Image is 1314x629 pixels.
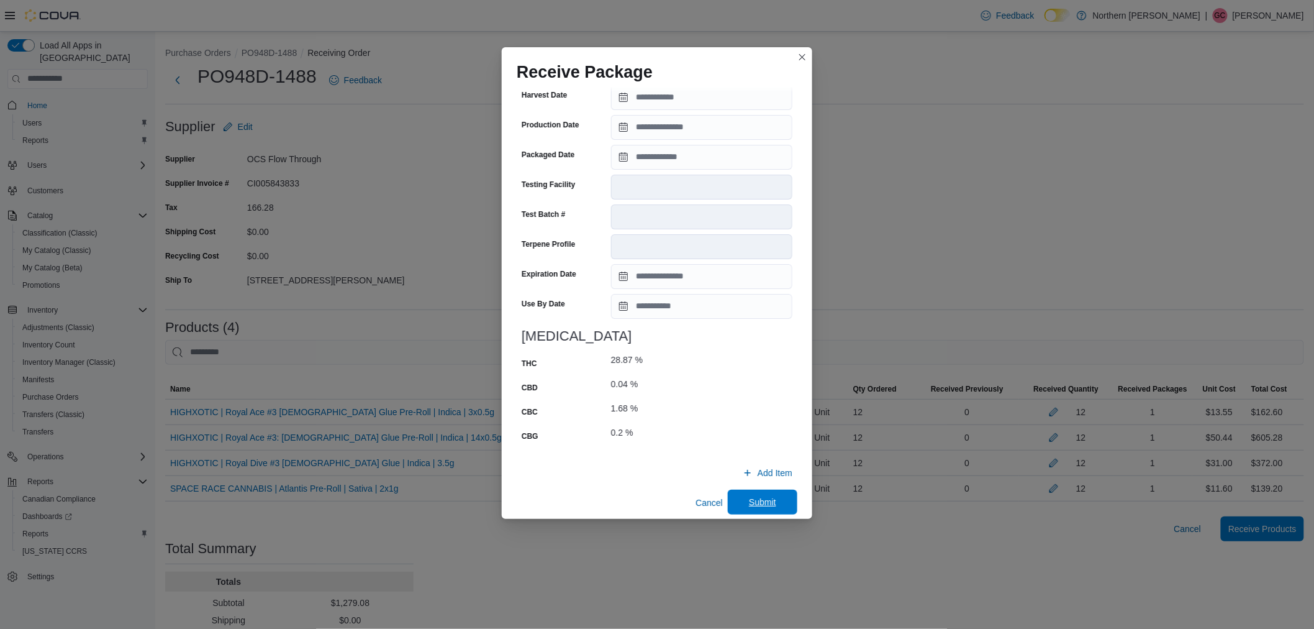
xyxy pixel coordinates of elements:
span: Submit [749,496,776,508]
input: Press the down key to open a popover containing a calendar. [611,85,792,110]
p: 0.04 [611,378,628,390]
div: % [635,354,643,366]
h1: Receive Package [517,62,653,82]
label: CBC [522,407,538,417]
label: Harvest Date [522,90,567,100]
h3: [MEDICAL_DATA] [522,329,792,344]
label: Production Date [522,120,579,130]
label: Packaged Date [522,150,574,160]
p: 28.87 [611,354,633,366]
label: Test Batch # [522,209,565,219]
button: Submit [728,490,797,515]
label: CBG [522,431,538,441]
button: Cancel [691,490,728,515]
p: 0.2 [611,426,623,439]
input: Press the down key to open a popover containing a calendar. [611,294,792,319]
button: Add Item [738,461,797,485]
div: % [630,378,638,390]
div: % [630,402,638,415]
label: Terpene Profile [522,239,575,249]
label: CBD [522,383,538,393]
p: 1.68 [611,402,628,415]
input: Press the down key to open a popover containing a calendar. [611,264,792,289]
div: % [625,426,633,439]
input: Press the down key to open a popover containing a calendar. [611,115,792,140]
label: THC [522,359,537,369]
label: Expiration Date [522,269,576,279]
button: Closes this modal window [795,50,810,65]
label: Use By Date [522,299,565,309]
label: Testing Facility [522,180,575,190]
span: Cancel [696,497,723,509]
input: Press the down key to open a popover containing a calendar. [611,145,792,170]
span: Add Item [758,467,792,479]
